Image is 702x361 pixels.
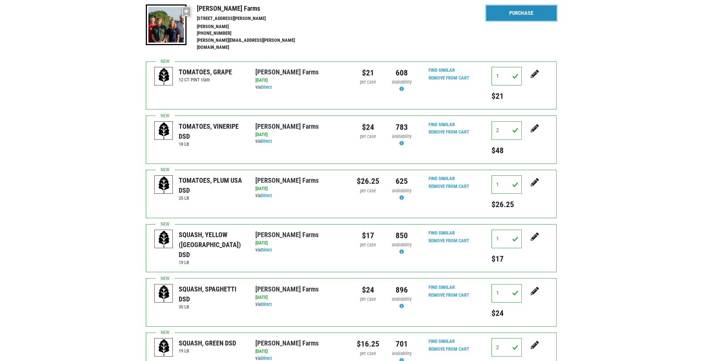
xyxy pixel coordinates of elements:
h4: [PERSON_NAME] Farms [197,4,311,13]
h6: 19 LB [179,260,244,265]
a: [PERSON_NAME] Farms [255,176,319,184]
div: $24 [357,284,379,296]
a: [PERSON_NAME] Farms [255,68,319,76]
a: Direct [261,84,272,90]
input: Qty [491,338,522,357]
div: [DATE] [255,77,345,84]
img: placeholder-variety-43d6402dacf2d531de610a020419775a.svg [155,338,173,357]
div: via [255,192,345,199]
div: TOMATOES, VINERIPE DSD [179,121,244,141]
li: [PERSON_NAME] [197,23,311,30]
a: Find Similar [429,176,455,181]
a: [PERSON_NAME] Farms [255,122,319,130]
div: 783 [390,121,413,133]
input: Qty [491,121,522,140]
input: Remove From Cart [424,74,474,82]
img: thumbnail-8a08f3346781c529aa742b86dead986c.jpg [146,4,187,45]
div: TOMATOES, PLUM USA DSD [179,175,244,195]
h5: $24 [491,308,522,318]
h6: 25 LB [179,195,244,201]
div: $24 [357,121,379,133]
div: $16.25 [357,338,379,350]
div: 896 [390,284,413,296]
span: availability [392,188,412,193]
a: Find Similar [429,122,455,127]
a: Direct [261,355,272,361]
h6: 12 CT PINT clam [179,77,232,82]
div: $21 [357,67,379,79]
div: per case [357,350,379,357]
div: 625 [390,175,413,187]
img: placeholder-variety-43d6402dacf2d531de610a020419775a.svg [155,67,173,86]
h6: 18 LB [179,141,244,147]
div: per case [357,188,379,195]
input: Qty [491,175,522,194]
div: 850 [390,230,413,242]
img: placeholder-variety-43d6402dacf2d531de610a020419775a.svg [155,230,173,249]
input: Remove From Cart [424,291,474,300]
span: availability [392,351,412,356]
h6: 19 LB [179,348,236,354]
div: [DATE] [255,294,345,301]
input: Remove From Cart [424,128,474,136]
div: via [255,138,345,145]
input: Qty [491,230,522,248]
a: Direct [261,138,272,144]
div: 608 [390,67,413,79]
div: via [255,247,345,254]
a: Direct [261,247,272,253]
img: placeholder-variety-43d6402dacf2d531de610a020419775a.svg [155,122,173,140]
li: [PHONE_NUMBER] [197,30,311,37]
div: [DATE] [255,348,345,355]
span: availability [392,134,412,139]
div: $17 [357,230,379,242]
div: SQUASH, GREEN DSD [179,338,236,348]
div: TOMATOES, GRAPE [179,67,232,77]
span: availability [392,296,412,302]
div: per case [357,296,379,303]
div: [DATE] [255,185,345,192]
h6: 35 LB [179,304,244,310]
input: Qty [491,284,522,303]
img: placeholder-variety-43d6402dacf2d531de610a020419775a.svg [155,176,173,194]
a: Find Similar [429,67,455,73]
span: availability [392,79,412,85]
div: per case [357,79,379,86]
a: [PERSON_NAME] Farms [255,231,319,239]
a: Find Similar [429,284,455,290]
div: per case [357,133,379,140]
div: [DATE] [255,240,345,247]
div: per case [357,242,379,249]
input: Remove From Cart [424,345,474,354]
a: Purchase [486,6,557,21]
div: via [255,84,345,91]
img: placeholder-variety-43d6402dacf2d531de610a020419775a.svg [155,284,173,303]
a: [PERSON_NAME] Farms [255,285,319,293]
div: 701 [390,338,413,350]
input: Remove From Cart [424,182,474,191]
h5: $17 [491,254,522,264]
div: [DATE] [255,131,345,138]
a: Direct [261,301,272,307]
h5: $48 [491,146,522,155]
div: SQUASH, SPAGHETTI DSD [179,284,244,304]
div: SQUASH, YELLOW ([GEOGRAPHIC_DATA]) DSD [179,230,244,260]
input: Qty [491,67,522,85]
li: [STREET_ADDRESS][PERSON_NAME] [197,15,311,22]
a: [PERSON_NAME] Farms [255,339,319,347]
h5: $21 [491,91,522,101]
input: Remove From Cart [424,237,474,245]
div: $26.25 [357,175,379,187]
h5: $26.25 [491,200,522,209]
div: via [255,301,345,308]
a: Direct [261,193,272,198]
a: Find Similar [429,338,455,344]
a: Find Similar [429,230,455,236]
span: availability [392,242,412,247]
li: [PERSON_NAME][EMAIL_ADDRESS][PERSON_NAME][DOMAIN_NAME] [197,37,311,51]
